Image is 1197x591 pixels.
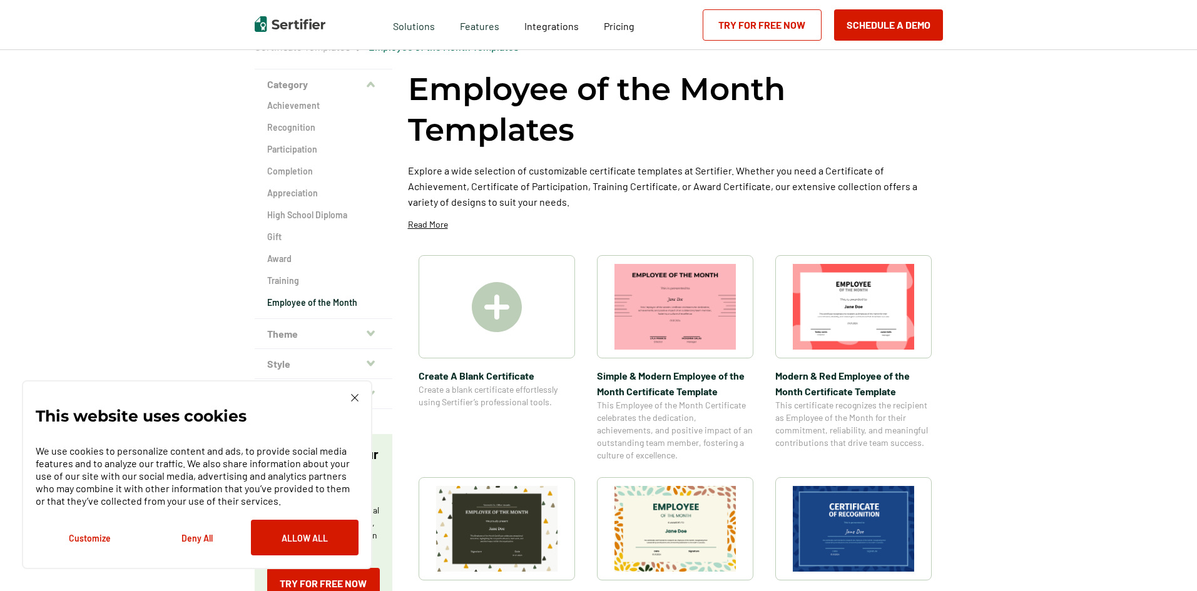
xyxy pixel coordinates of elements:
[267,231,380,243] a: Gift
[419,368,575,383] span: Create A Blank Certificate
[143,520,251,555] button: Deny All
[267,99,380,112] a: Achievement
[775,368,932,399] span: Modern & Red Employee of the Month Certificate Template
[267,187,380,200] a: Appreciation
[460,17,499,33] span: Features
[614,486,736,572] img: Simple and Patterned Employee of the Month Certificate Template
[267,143,380,156] a: Participation
[36,445,359,507] p: We use cookies to personalize content and ads, to provide social media features and to analyze ou...
[255,69,392,99] button: Category
[793,264,914,350] img: Modern & Red Employee of the Month Certificate Template
[267,209,380,221] a: High School Diploma
[597,399,753,462] span: This Employee of the Month Certificate celebrates the dedication, achievements, and positive impa...
[604,17,634,33] a: Pricing
[775,255,932,462] a: Modern & Red Employee of the Month Certificate TemplateModern & Red Employee of the Month Certifi...
[255,319,392,349] button: Theme
[351,394,359,402] img: Cookie Popup Close
[604,20,634,32] span: Pricing
[255,379,392,409] button: Color
[408,163,943,210] p: Explore a wide selection of customizable certificate templates at Sertifier. Whether you need a C...
[255,349,392,379] button: Style
[1134,531,1197,591] iframe: Chat Widget
[597,255,753,462] a: Simple & Modern Employee of the Month Certificate TemplateSimple & Modern Employee of the Month C...
[834,9,943,41] button: Schedule a Demo
[775,399,932,449] span: This certificate recognizes the recipient as Employee of the Month for their commitment, reliabil...
[793,486,914,572] img: Modern Dark Blue Employee of the Month Certificate Template
[36,410,247,422] p: This website uses cookies
[251,520,359,555] button: Allow All
[614,264,736,350] img: Simple & Modern Employee of the Month Certificate Template
[408,69,943,150] h1: Employee of the Month Templates
[267,296,380,309] a: Employee of the Month
[419,383,575,408] span: Create a blank certificate effortlessly using Sertifier’s professional tools.
[267,121,380,134] a: Recognition
[472,282,522,332] img: Create A Blank Certificate
[408,218,448,231] p: Read More
[436,486,558,572] img: Simple & Colorful Employee of the Month Certificate Template
[255,99,392,319] div: Category
[267,275,380,287] a: Training
[255,16,325,32] img: Sertifier | Digital Credentialing Platform
[267,165,380,178] a: Completion
[524,20,579,32] span: Integrations
[597,368,753,399] span: Simple & Modern Employee of the Month Certificate Template
[703,9,822,41] a: Try for Free Now
[36,520,143,555] button: Customize
[267,253,380,265] a: Award
[524,17,579,33] a: Integrations
[393,17,435,33] span: Solutions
